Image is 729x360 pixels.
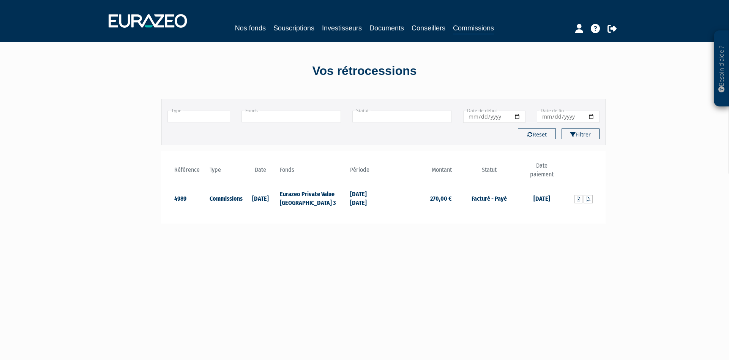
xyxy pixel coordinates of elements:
a: Investisseurs [322,23,362,33]
td: Eurazeo Private Value [GEOGRAPHIC_DATA] 3 [278,183,348,213]
th: Référence [172,162,208,183]
th: Période [348,162,383,183]
button: Filtrer [562,128,600,139]
th: Date paiement [524,162,560,183]
th: Fonds [278,162,348,183]
img: 1732889491-logotype_eurazeo_blanc_rvb.png [109,14,187,28]
a: Conseillers [412,23,445,33]
th: Statut [454,162,524,183]
td: [DATE] [524,183,560,213]
a: Souscriptions [273,23,314,33]
td: Facturé - Payé [454,183,524,213]
th: Montant [383,162,454,183]
td: 4989 [172,183,208,213]
td: 270,00 € [383,183,454,213]
a: Documents [369,23,404,33]
th: Date [243,162,278,183]
td: [DATE] [DATE] [348,183,383,213]
button: Reset [518,128,556,139]
td: Commissions [208,183,243,213]
a: Nos fonds [235,23,266,33]
p: Besoin d'aide ? [717,35,726,103]
td: [DATE] [243,183,278,213]
th: Type [208,162,243,183]
a: Commissions [453,23,494,35]
div: Vos rétrocessions [148,62,581,80]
